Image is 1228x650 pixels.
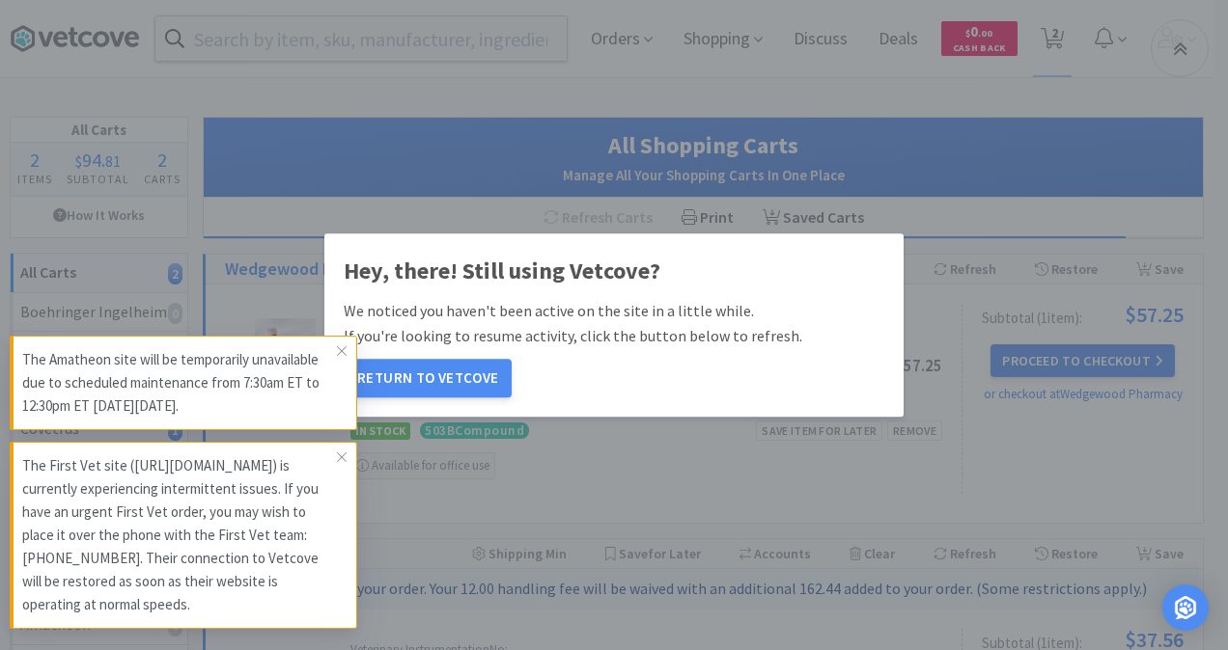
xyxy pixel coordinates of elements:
[22,454,337,616] p: The First Vet site ([URL][DOMAIN_NAME]) is currently experiencing intermittent issues. If you hav...
[344,300,884,349] p: We noticed you haven't been active on the site in a little while. If you're looking to resume act...
[344,253,884,289] h1: Hey, there! Still using Vetcove?
[22,348,337,418] p: The Amatheon site will be temporarily unavailable due to scheduled maintenance from 7:30am ET to ...
[1162,584,1209,631] div: Open Intercom Messenger
[344,359,512,397] button: Return to Vetcove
